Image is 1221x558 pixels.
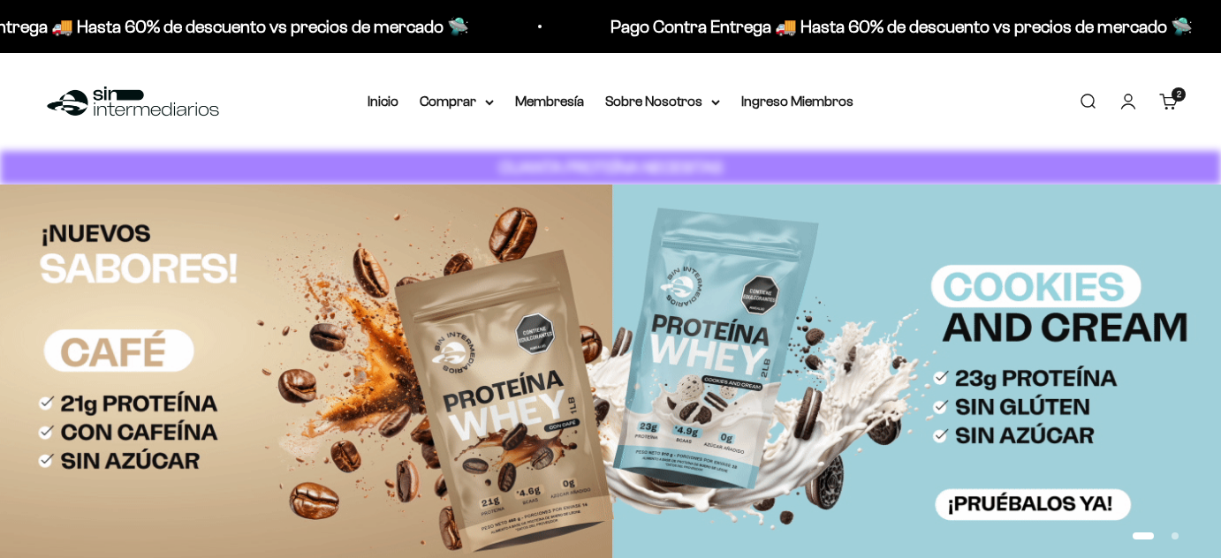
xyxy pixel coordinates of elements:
[741,94,853,109] a: Ingreso Miembros
[603,12,1186,41] p: Pago Contra Entrega 🚚 Hasta 60% de descuento vs precios de mercado 🛸
[515,94,584,109] a: Membresía
[420,90,494,113] summary: Comprar
[368,94,398,109] a: Inicio
[499,158,723,177] strong: CUANTA PROTEÍNA NECESITAS
[1177,90,1181,99] span: 2
[605,90,720,113] summary: Sobre Nosotros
